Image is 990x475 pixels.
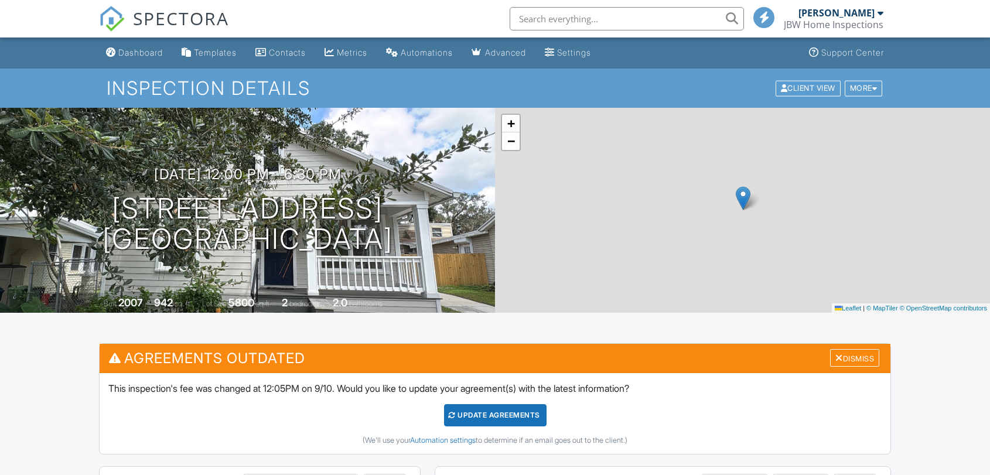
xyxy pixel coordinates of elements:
[133,6,229,30] span: SPECTORA
[177,42,241,64] a: Templates
[104,299,117,308] span: Built
[510,7,744,30] input: Search everything...
[251,42,310,64] a: Contacts
[507,116,515,131] span: +
[100,344,890,373] h3: Agreements Outdated
[485,47,526,57] div: Advanced
[228,296,254,309] div: 5800
[540,42,596,64] a: Settings
[194,47,237,57] div: Templates
[444,404,547,426] div: Update Agreements
[103,193,393,255] h1: [STREET_ADDRESS] [GEOGRAPHIC_DATA]
[830,349,879,367] div: Dismiss
[507,134,515,148] span: −
[333,296,347,309] div: 2.0
[410,436,476,445] a: Automation settings
[798,7,875,19] div: [PERSON_NAME]
[804,42,889,64] a: Support Center
[118,296,143,309] div: 2007
[337,47,367,57] div: Metrics
[118,47,163,57] div: Dashboard
[202,299,227,308] span: Lot Size
[154,166,342,182] h3: [DATE] 12:00 pm - 6:30 pm
[320,42,372,64] a: Metrics
[175,299,191,308] span: sq. ft.
[866,305,898,312] a: © MapTiler
[835,305,861,312] a: Leaflet
[900,305,987,312] a: © OpenStreetMap contributors
[845,80,883,96] div: More
[557,47,591,57] div: Settings
[502,115,520,132] a: Zoom in
[863,305,865,312] span: |
[349,299,383,308] span: bathrooms
[784,19,883,30] div: JBW Home Inspections
[467,42,531,64] a: Advanced
[289,299,322,308] span: bedrooms
[107,78,883,98] h1: Inspection Details
[821,47,884,57] div: Support Center
[776,80,841,96] div: Client View
[99,6,125,32] img: The Best Home Inspection Software - Spectora
[736,186,750,210] img: Marker
[381,42,458,64] a: Automations (Basic)
[774,83,844,92] a: Client View
[282,296,288,309] div: 2
[99,16,229,40] a: SPECTORA
[100,373,890,454] div: This inspection's fee was changed at 12:05PM on 9/10. Would you like to update your agreement(s) ...
[154,296,173,309] div: 942
[108,436,882,445] div: (We'll use your to determine if an email goes out to the client.)
[502,132,520,150] a: Zoom out
[101,42,168,64] a: Dashboard
[256,299,271,308] span: sq.ft.
[269,47,306,57] div: Contacts
[401,47,453,57] div: Automations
